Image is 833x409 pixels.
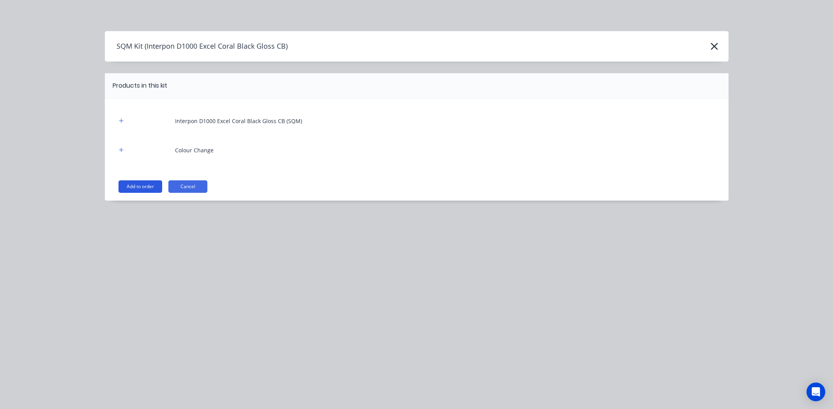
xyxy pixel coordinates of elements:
div: Interpon D1000 Excel Coral Black Gloss CB (SQM) [175,117,302,125]
button: Cancel [168,180,207,193]
button: Add to order [118,180,162,193]
div: Colour Change [175,146,214,154]
div: Open Intercom Messenger [806,383,825,401]
h4: SQM Kit (Interpon D1000 Excel Coral Black Gloss CB) [105,39,288,54]
div: Products in this kit [113,81,167,90]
